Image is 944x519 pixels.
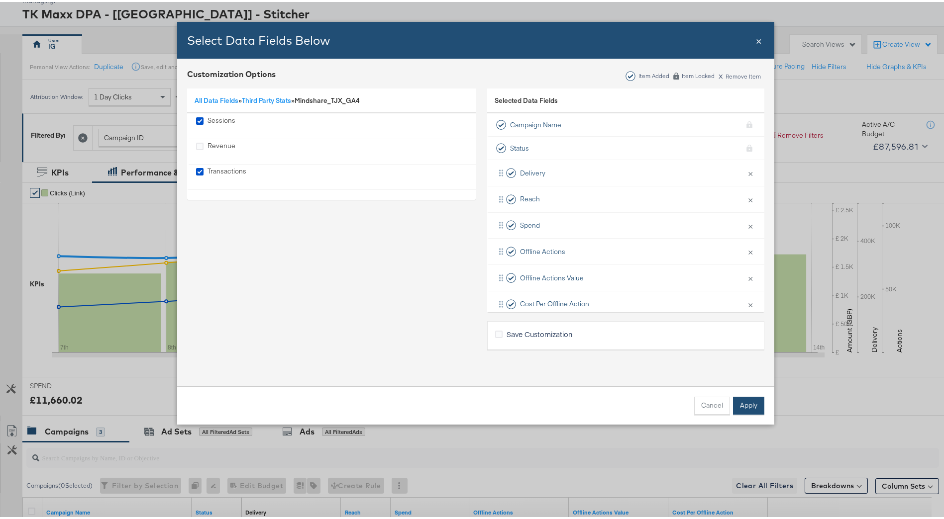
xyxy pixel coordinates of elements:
a: All Data Fields [195,94,238,103]
button: × [744,187,757,208]
div: Sessions [196,114,235,134]
span: » [242,94,295,103]
div: Customization Options [187,67,276,78]
div: Remove Item [718,70,761,78]
span: Spend [520,219,540,228]
button: × [744,292,757,313]
button: × [744,213,757,234]
a: Third Party Stats [242,94,291,103]
div: Revenue [196,139,235,160]
div: Transactions [196,165,246,185]
button: × [744,265,757,286]
div: Close [756,31,762,46]
span: Save Customization [507,327,572,337]
span: Offline Actions [520,245,565,255]
div: Bulk Add Locations Modal [177,20,774,423]
div: Item Added [638,71,670,78]
span: Select Data Fields Below [187,31,330,46]
div: Transactions [208,165,246,185]
span: Reach [520,192,540,202]
span: Status [510,142,529,151]
span: » [195,94,242,103]
button: Cancel [694,395,730,413]
span: Offline Actions Value [520,271,584,281]
span: x [719,68,723,79]
div: Revenue [208,139,235,160]
div: Item Locked [681,71,715,78]
div: Sessions [208,114,235,134]
button: × [744,239,757,260]
span: Selected Data Fields [495,94,558,108]
span: Delivery [520,167,545,176]
span: Campaign Name [510,118,561,128]
span: × [756,31,762,45]
button: Apply [733,395,764,413]
button: × [744,161,757,181]
span: Mindshare_TJX_GA4 [295,94,360,103]
span: Cost Per Offline Action [520,297,589,307]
